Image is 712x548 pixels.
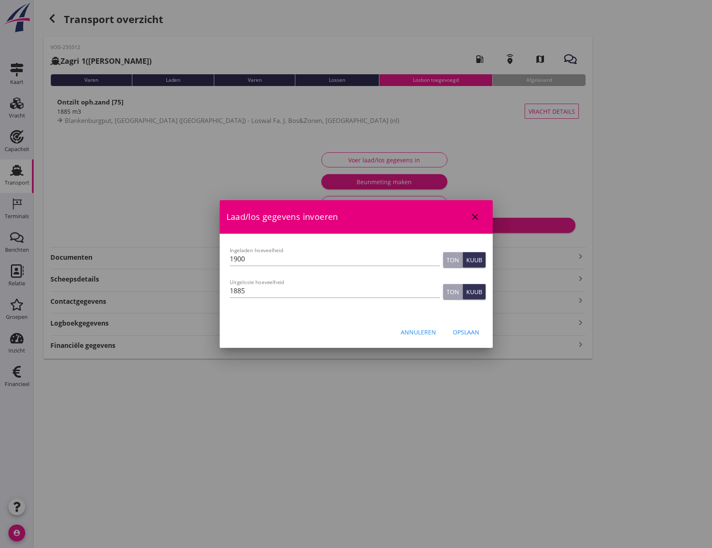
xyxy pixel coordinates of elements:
[463,252,486,267] button: Kuub
[230,284,440,297] input: Uitgeloste hoeveelheid
[401,328,436,337] div: Annuleren
[443,252,463,267] button: Ton
[447,256,459,264] div: Ton
[446,324,486,339] button: Opslaan
[220,200,493,234] div: Laad/los gegevens invoeren
[466,287,482,296] div: Kuub
[470,212,480,222] i: close
[230,252,440,266] input: Ingeladen hoeveelheid
[466,256,482,264] div: Kuub
[447,287,459,296] div: Ton
[453,328,479,337] div: Opslaan
[394,324,443,339] button: Annuleren
[463,284,486,299] button: Kuub
[443,284,463,299] button: Ton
